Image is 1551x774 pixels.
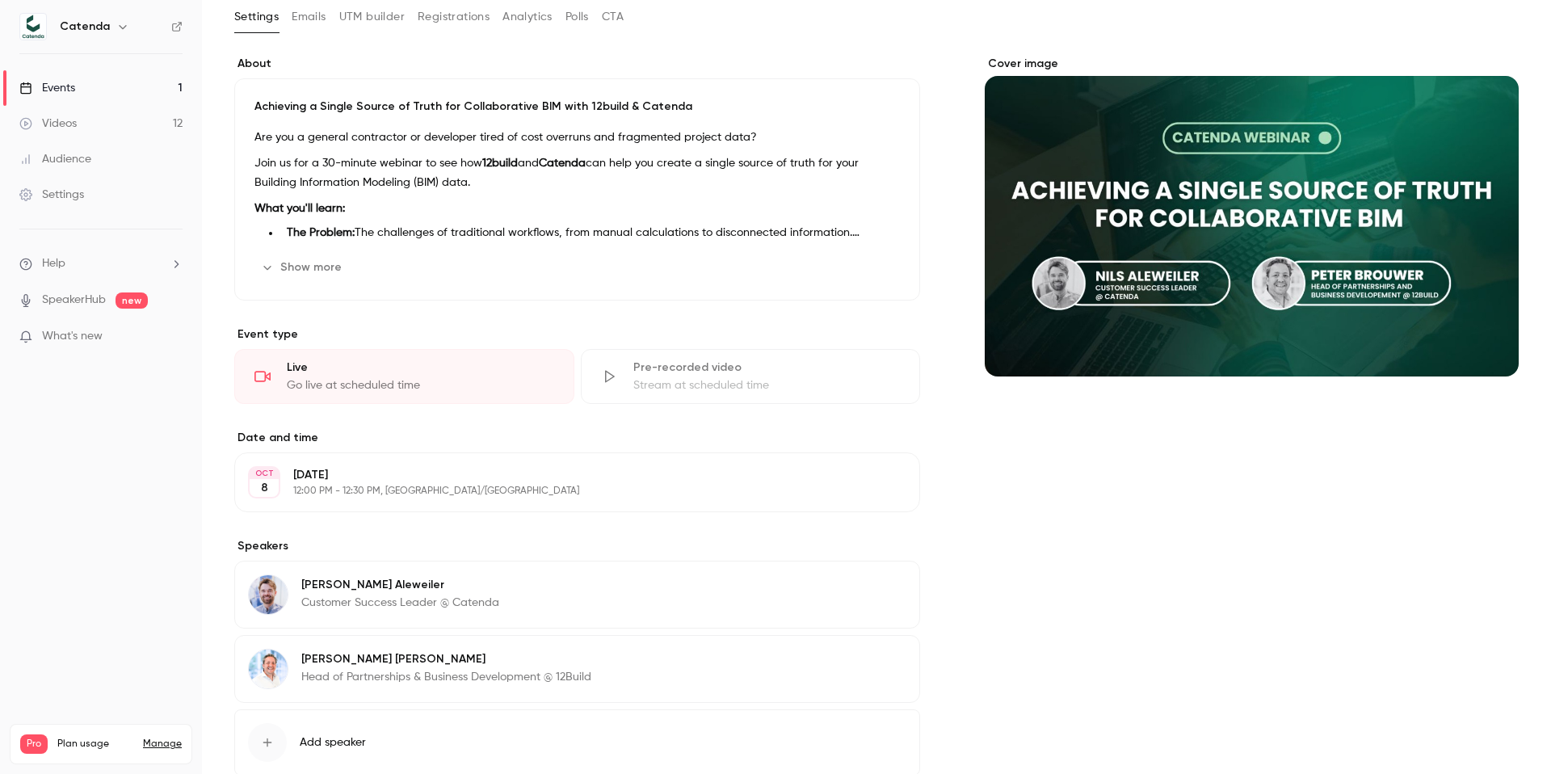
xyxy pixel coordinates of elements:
p: 8 [261,480,268,496]
label: Date and time [234,430,920,446]
span: Add speaker [300,734,366,751]
span: Pro [20,734,48,754]
p: [DATE] [293,467,834,483]
img: Catenda [20,14,46,40]
img: Peter Brouwer [249,650,288,688]
strong: 12build [482,158,518,169]
div: Pre-recorded video [633,360,901,376]
div: Settings [19,187,84,203]
p: [PERSON_NAME] [PERSON_NAME] [301,651,591,667]
span: new [116,292,148,309]
iframe: Noticeable Trigger [163,330,183,344]
span: What's new [42,328,103,345]
h6: Catenda [60,19,110,35]
p: Event type [234,326,920,343]
p: Customer Success Leader @ Catenda [301,595,499,611]
strong: What you'll learn: [254,203,345,214]
div: Nils Aleweiler[PERSON_NAME] AleweilerCustomer Success Leader @ Catenda [234,561,920,629]
li: The challenges of traditional workflows, from manual calculations to disconnected information. [280,225,900,242]
p: [PERSON_NAME] Aleweiler [301,577,499,593]
button: Analytics [502,4,553,30]
img: Nils Aleweiler [249,575,288,614]
div: LiveGo live at scheduled time [234,349,574,404]
button: Settings [234,4,279,30]
button: CTA [602,4,624,30]
div: Pre-recorded videoStream at scheduled time [581,349,921,404]
span: Help [42,255,65,272]
button: Polls [565,4,589,30]
label: About [234,56,920,72]
button: Show more [254,254,351,280]
p: 12:00 PM - 12:30 PM, [GEOGRAPHIC_DATA]/[GEOGRAPHIC_DATA] [293,485,834,498]
label: Speakers [234,538,920,554]
div: Stream at scheduled time [633,377,901,393]
p: Join us for a 30-minute webinar to see how and can help you create a single source of truth for y... [254,154,900,192]
p: Achieving a Single Source of Truth for Collaborative BIM with 12build & Catenda [254,99,900,115]
label: Cover image [985,56,1519,72]
button: UTM builder [339,4,405,30]
p: Head of Partnerships & Business Development @ 12Build [301,669,591,685]
a: Manage [143,738,182,751]
div: Peter Brouwer[PERSON_NAME] [PERSON_NAME]Head of Partnerships & Business Development @ 12Build [234,635,920,703]
div: Live [287,360,554,376]
strong: Catenda [539,158,586,169]
span: Plan usage [57,738,133,751]
div: Videos [19,116,77,132]
div: Audience [19,151,91,167]
p: Are you a general contractor or developer tired of cost overruns and fragmented project data? [254,128,900,147]
a: SpeakerHub [42,292,106,309]
strong: The Problem: [287,227,355,238]
li: help-dropdown-opener [19,255,183,272]
section: Cover image [985,56,1519,376]
div: Events [19,80,75,96]
button: Emails [292,4,326,30]
div: OCT [250,468,279,479]
div: Go live at scheduled time [287,377,554,393]
button: Registrations [418,4,490,30]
